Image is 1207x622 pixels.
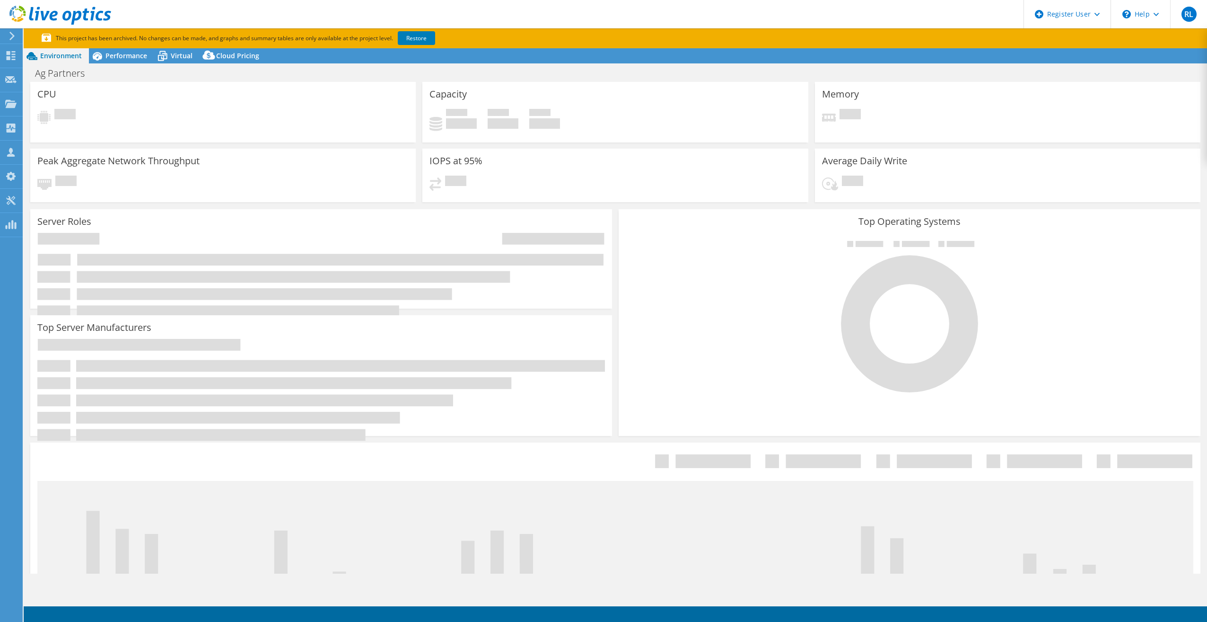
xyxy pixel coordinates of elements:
[446,118,477,129] h4: 0 GiB
[37,216,91,227] h3: Server Roles
[55,176,77,188] span: Pending
[1181,7,1197,22] span: RL
[488,109,509,118] span: Free
[822,156,907,166] h3: Average Daily Write
[42,33,505,44] p: This project has been archived. No changes can be made, and graphs and summary tables are only av...
[840,109,861,122] span: Pending
[37,89,56,99] h3: CPU
[216,51,259,60] span: Cloud Pricing
[529,118,560,129] h4: 0 GiB
[40,51,82,60] span: Environment
[37,156,200,166] h3: Peak Aggregate Network Throughput
[1122,10,1131,18] svg: \n
[626,216,1193,227] h3: Top Operating Systems
[822,89,859,99] h3: Memory
[446,109,467,118] span: Used
[37,322,151,333] h3: Top Server Manufacturers
[171,51,192,60] span: Virtual
[105,51,147,60] span: Performance
[429,156,482,166] h3: IOPS at 95%
[54,109,76,122] span: Pending
[445,176,466,188] span: Pending
[488,118,518,129] h4: 0 GiB
[31,68,99,79] h1: Ag Partners
[842,176,863,188] span: Pending
[429,89,467,99] h3: Capacity
[398,31,435,45] a: Restore
[529,109,551,118] span: Total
